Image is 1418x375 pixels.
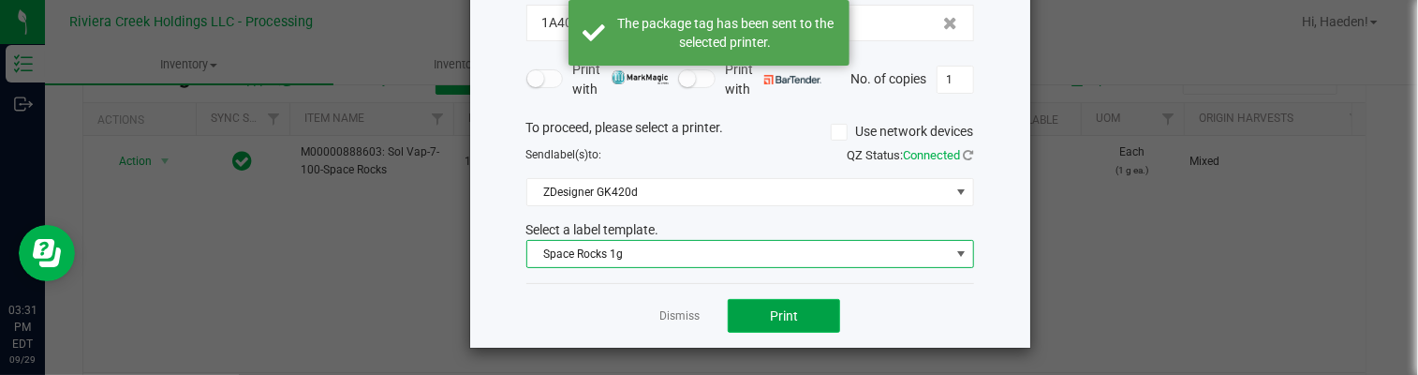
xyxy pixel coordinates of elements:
span: 1A4070300003BC5000039993 [542,13,725,33]
a: Dismiss [659,308,700,324]
span: ZDesigner GK420d [527,179,950,205]
div: To proceed, please select a printer. [512,118,988,146]
div: The package tag has been sent to the selected printer. [615,14,835,52]
span: Space Rocks 1g [527,241,950,267]
span: Send to: [526,148,602,161]
span: Print [770,308,798,323]
span: Print with [572,60,669,99]
iframe: Resource center [19,225,75,281]
span: label(s) [552,148,589,161]
span: Connected [904,148,961,162]
span: No. of copies [851,70,927,85]
img: bartender.png [764,75,821,84]
button: Print [728,299,840,333]
div: Select a label template. [512,220,988,240]
img: mark_magic_cybra.png [612,70,669,84]
span: Print with [725,60,821,99]
label: Use network devices [831,122,974,142]
span: QZ Status: [848,148,974,162]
